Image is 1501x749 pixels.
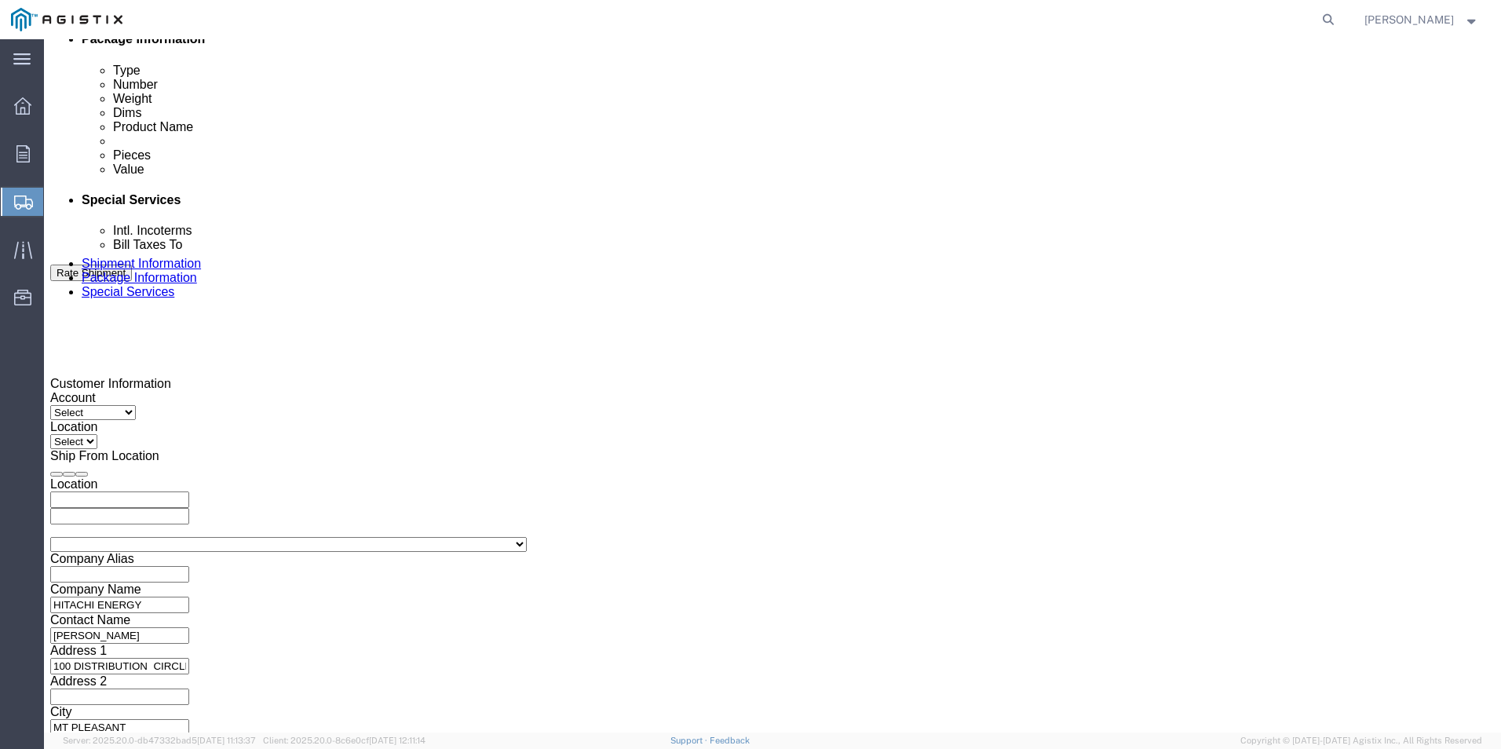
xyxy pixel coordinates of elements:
span: Copyright © [DATE]-[DATE] Agistix Inc., All Rights Reserved [1240,734,1482,747]
span: [DATE] 11:13:37 [197,736,256,745]
span: [DATE] 12:11:14 [369,736,425,745]
img: logo [11,8,122,31]
iframe: FS Legacy Container [44,39,1501,733]
button: [PERSON_NAME] [1364,10,1480,29]
a: Support [670,736,710,745]
span: Grace Shields [1364,11,1454,28]
a: Feedback [710,736,750,745]
span: Client: 2025.20.0-8c6e0cf [263,736,425,745]
span: Server: 2025.20.0-db47332bad5 [63,736,256,745]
